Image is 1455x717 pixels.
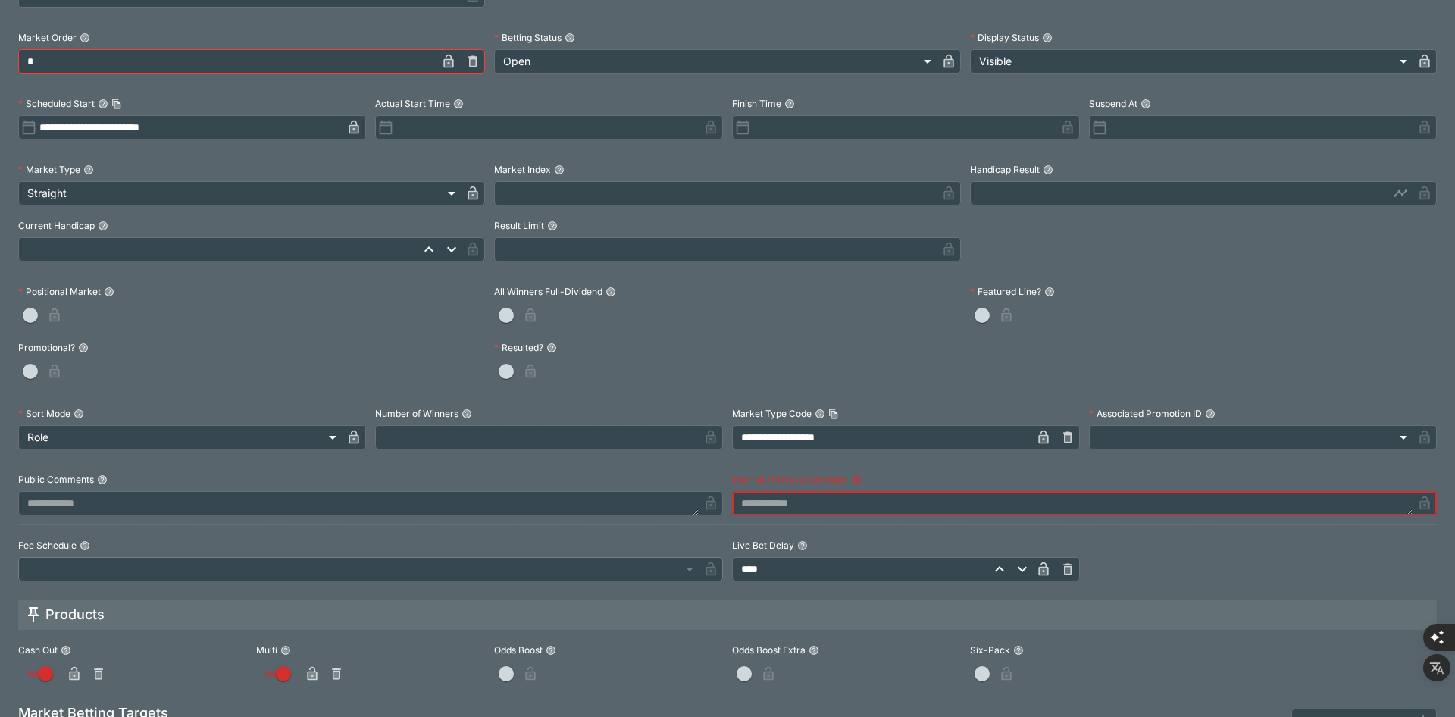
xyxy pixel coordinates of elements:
[1042,33,1053,43] button: Display Status
[18,181,461,205] div: Straight
[80,540,90,551] button: Fee Schedule
[809,645,819,656] button: Odds Boost Extra
[80,33,90,43] button: Market Order
[494,49,937,74] div: Open
[1043,164,1053,175] button: Handicap Result
[970,49,1413,74] div: Visible
[970,643,1010,656] p: Six-Pack
[18,219,95,232] p: Current Handicap
[784,99,795,109] button: Finish Time
[453,99,464,109] button: Actual Start Time
[851,474,862,485] button: Internal / Private Comment
[111,99,122,109] button: Copy To Clipboard
[1141,99,1151,109] button: Suspend At
[97,474,108,485] button: Public Comments
[1089,97,1137,110] p: Suspend At
[565,33,575,43] button: Betting Status
[732,539,794,552] p: Live Bet Delay
[462,409,472,419] button: Number of Winners
[494,163,551,176] p: Market Index
[45,606,105,623] h5: Products
[970,285,1041,298] p: Featured Line?
[1013,645,1024,656] button: Six-Pack
[828,409,839,419] button: Copy To Clipboard
[1089,407,1202,420] p: Associated Promotion ID
[18,341,75,354] p: Promotional?
[797,540,808,551] button: Live Bet Delay
[375,97,450,110] p: Actual Start Time
[546,343,557,353] button: Resulted?
[256,643,277,656] p: Multi
[98,99,108,109] button: Scheduled StartCopy To Clipboard
[78,343,89,353] button: Promotional?
[61,645,71,656] button: Cash Out
[98,221,108,231] button: Current Handicap
[605,286,616,297] button: All Winners Full-Dividend
[104,286,114,297] button: Positional Market
[83,164,94,175] button: Market Type
[74,409,84,419] button: Sort Mode
[547,221,558,231] button: Result Limit
[1044,286,1055,297] button: Featured Line?
[1205,409,1216,419] button: Associated Promotion ID
[18,97,95,110] p: Scheduled Start
[554,164,565,175] button: Market Index
[970,163,1040,176] p: Handicap Result
[18,31,77,44] p: Market Order
[18,473,94,486] p: Public Comments
[732,643,806,656] p: Odds Boost Extra
[18,539,77,552] p: Fee Schedule
[494,285,602,298] p: All Winners Full-Dividend
[494,341,543,354] p: Resulted?
[18,407,70,420] p: Sort Mode
[18,285,101,298] p: Positional Market
[732,407,812,420] p: Market Type Code
[546,645,556,656] button: Odds Boost
[280,645,291,656] button: Multi
[970,31,1039,44] p: Display Status
[375,407,458,420] p: Number of Winners
[18,425,342,449] div: Role
[494,219,544,232] p: Result Limit
[18,163,80,176] p: Market Type
[18,643,58,656] p: Cash Out
[494,643,543,656] p: Odds Boost
[732,473,848,486] p: Internal / Private Comment
[815,409,825,419] button: Market Type CodeCopy To Clipboard
[732,97,781,110] p: Finish Time
[494,31,562,44] p: Betting Status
